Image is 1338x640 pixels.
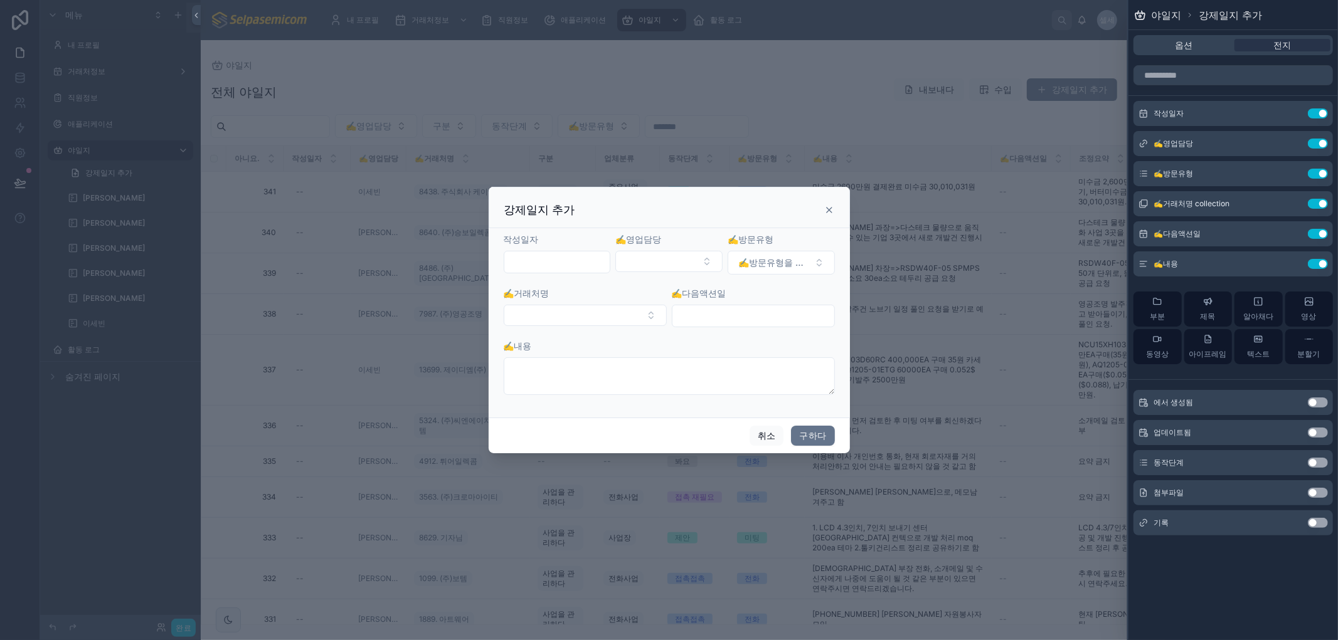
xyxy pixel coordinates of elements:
[1154,397,1193,407] font: 에서 생성됨
[1154,108,1184,118] font: 작성일자
[1285,291,1334,327] button: 영상
[1154,139,1193,148] font: ✍️영업담당
[504,234,539,244] font: 작성일자
[1154,428,1191,437] font: 업데이트됨
[504,288,550,298] font: ✍️거래처명
[1151,9,1181,21] font: 야일지
[799,430,826,441] font: 구하다
[728,251,835,275] button: 선택 버튼
[758,430,776,441] font: 취소
[1247,349,1270,359] font: 텍스트
[1184,329,1233,364] button: 아이프레임
[504,305,667,326] button: 선택 버튼
[504,340,532,351] font: ✍️내용
[1176,39,1193,50] font: 옵션
[728,234,773,244] font: ✍️방문유형
[1154,259,1178,268] font: ✍️내용
[750,426,784,446] button: 취소
[1234,329,1283,364] button: 텍스트
[1285,329,1334,364] button: 분할기
[1189,349,1227,359] font: 아이프레임
[1154,458,1184,467] font: 동작단계
[1201,312,1216,321] font: 제목
[615,234,661,244] font: ✍️영업담당
[1134,291,1182,327] button: 부분
[1154,518,1169,527] font: 기록
[615,251,723,272] button: 선택 버튼
[1134,329,1182,364] button: 동영상
[1199,9,1262,21] font: 강제일지 추가
[1302,312,1317,321] font: 영상
[504,203,575,216] font: 강제일지 추가
[1243,312,1273,321] font: 알아채다
[1154,229,1201,238] font: ✍️다음액션일
[672,288,726,298] font: ✍️다음액션일
[1234,291,1283,327] button: 알아채다
[791,426,834,446] button: 구하다
[1274,39,1292,50] font: 전지
[1146,349,1169,359] font: 동영상
[1154,199,1229,208] font: ✍️거래처명 collection
[738,257,839,268] font: ✍️방문유형을 선택하세요
[1154,169,1193,178] font: ✍️방문유형
[1150,312,1165,321] font: 부분
[1298,349,1320,359] font: 분할기
[1184,291,1233,327] button: 제목
[1154,488,1184,497] font: 첨부파일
